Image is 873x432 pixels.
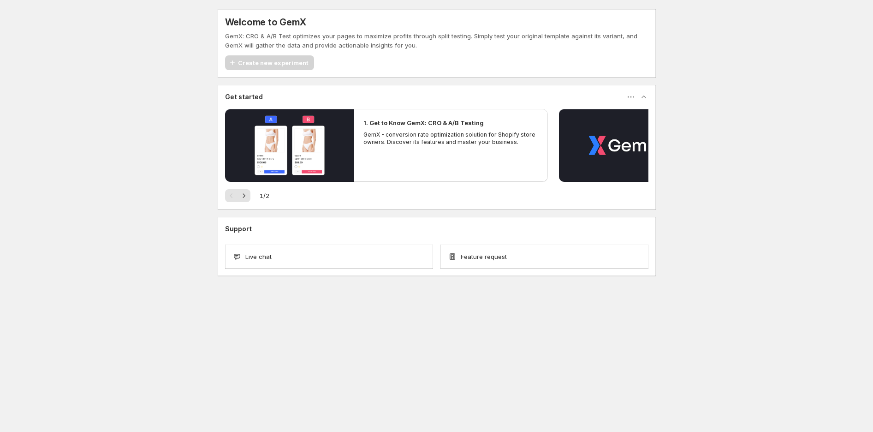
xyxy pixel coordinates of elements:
[225,31,648,50] p: GemX: CRO & A/B Test optimizes your pages to maximize profits through split testing. Simply test ...
[225,92,263,102] h3: Get started
[363,131,539,146] p: GemX - conversion rate optimization solution for Shopify store owners. Discover its features and ...
[225,224,252,234] h3: Support
[363,118,484,127] h2: 1. Get to Know GemX: CRO & A/B Testing
[225,17,306,28] h5: Welcome to GemX
[245,252,272,261] span: Live chat
[461,252,507,261] span: Feature request
[260,191,269,200] span: 1 / 2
